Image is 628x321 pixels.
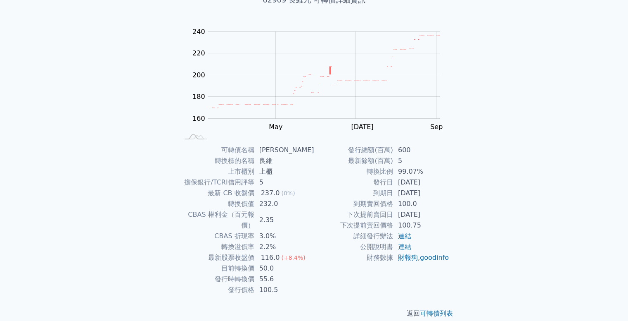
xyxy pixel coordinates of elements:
[179,285,254,295] td: 發行價格
[179,177,254,188] td: 擔保銀行/TCRI信用評等
[393,177,450,188] td: [DATE]
[314,252,393,263] td: 財務數據
[269,123,282,131] tspan: May
[314,242,393,252] td: 公開說明書
[393,220,450,231] td: 100.75
[393,166,450,177] td: 99.07%
[393,145,450,156] td: 600
[430,123,443,131] tspan: Sep
[314,177,393,188] td: 發行日
[420,254,449,261] a: goodinfo
[192,115,205,122] tspan: 160
[393,199,450,209] td: 100.0
[192,49,205,57] tspan: 220
[192,28,205,36] tspan: 240
[281,190,295,196] span: (0%)
[314,166,393,177] td: 轉換比例
[351,123,373,131] tspan: [DATE]
[587,281,628,321] iframe: Chat Widget
[179,166,254,177] td: 上市櫃別
[420,309,453,317] a: 可轉債列表
[314,231,393,242] td: 詳細發行辦法
[192,71,205,79] tspan: 200
[169,309,460,319] p: 返回
[398,232,411,240] a: 連結
[314,209,393,220] td: 下次提前賣回日
[393,252,450,263] td: ,
[281,254,305,261] span: (+8.4%)
[179,145,254,156] td: 可轉債名稱
[259,252,282,263] div: 116.0
[208,35,440,109] g: Series
[259,188,282,199] div: 237.0
[179,252,254,263] td: 最新股票收盤價
[254,166,314,177] td: 上櫃
[254,242,314,252] td: 2.2%
[393,156,450,166] td: 5
[398,254,418,261] a: 財報狗
[314,220,393,231] td: 下次提前賣回價格
[254,177,314,188] td: 5
[314,145,393,156] td: 發行總額(百萬)
[254,285,314,295] td: 100.5
[179,274,254,285] td: 發行時轉換價
[314,156,393,166] td: 最新餘額(百萬)
[393,209,450,220] td: [DATE]
[254,209,314,231] td: 2.35
[254,156,314,166] td: 良維
[179,263,254,274] td: 目前轉換價
[188,28,452,148] g: Chart
[254,199,314,209] td: 232.0
[314,199,393,209] td: 到期賣回價格
[398,243,411,251] a: 連結
[314,188,393,199] td: 到期日
[587,281,628,321] div: 聊天小工具
[179,156,254,166] td: 轉換標的名稱
[254,274,314,285] td: 55.6
[179,231,254,242] td: CBAS 折現率
[192,93,205,101] tspan: 180
[179,242,254,252] td: 轉換溢價率
[179,199,254,209] td: 轉換價值
[254,263,314,274] td: 50.0
[179,188,254,199] td: 最新 CB 收盤價
[393,188,450,199] td: [DATE]
[179,209,254,231] td: CBAS 權利金（百元報價）
[254,231,314,242] td: 3.0%
[254,145,314,156] td: [PERSON_NAME]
